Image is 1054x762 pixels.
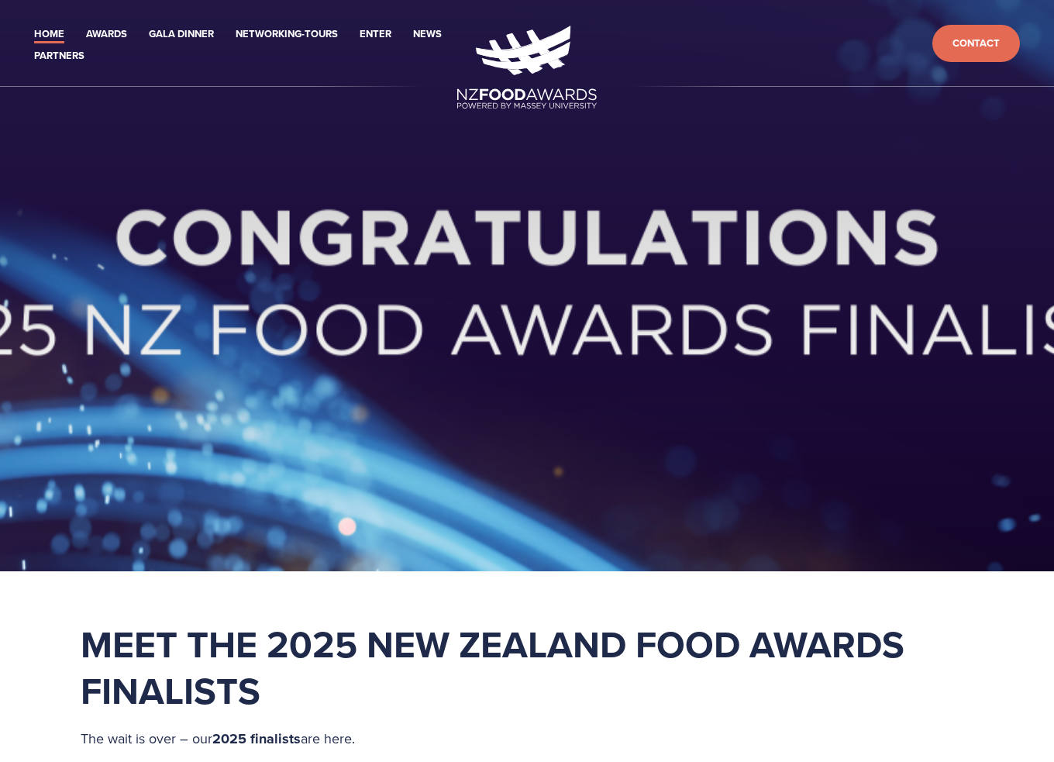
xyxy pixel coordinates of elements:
[212,729,301,749] strong: 2025 finalists
[81,617,914,718] strong: Meet the 2025 New Zealand Food Awards Finalists
[149,26,214,43] a: Gala Dinner
[360,26,391,43] a: Enter
[413,26,442,43] a: News
[34,26,64,43] a: Home
[86,26,127,43] a: Awards
[34,47,84,65] a: Partners
[932,25,1020,63] a: Contact
[81,726,973,752] p: The wait is over – our are here.
[236,26,338,43] a: Networking-Tours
